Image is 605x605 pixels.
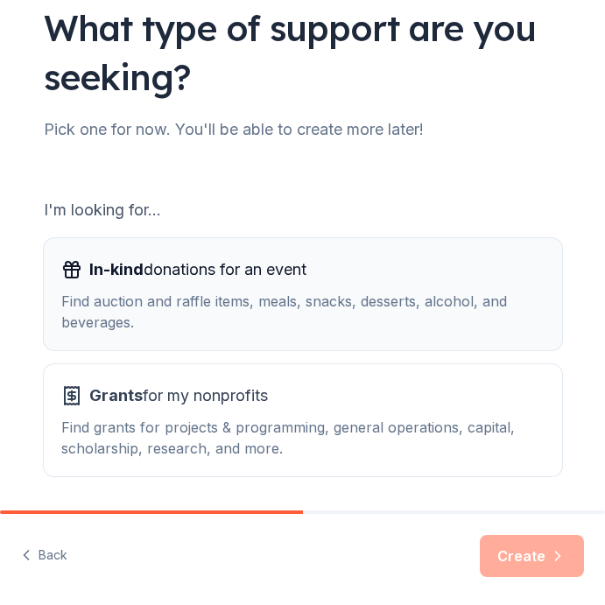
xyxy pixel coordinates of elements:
[61,291,545,333] div: Find auction and raffle items, meals, snacks, desserts, alcohol, and beverages.
[89,382,268,410] span: for my nonprofits
[89,260,144,278] span: In-kind
[44,4,562,102] div: What type of support are you seeking?
[21,538,67,574] button: Back
[44,364,562,476] button: Grantsfor my nonprofitsFind grants for projects & programming, general operations, capital, schol...
[61,417,545,459] div: Find grants for projects & programming, general operations, capital, scholarship, research, and m...
[44,238,562,350] button: In-kinddonations for an eventFind auction and raffle items, meals, snacks, desserts, alcohol, and...
[44,116,562,144] div: Pick one for now. You'll be able to create more later!
[89,386,143,405] span: Grants
[89,256,306,284] span: donations for an event
[44,196,562,224] div: I'm looking for...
